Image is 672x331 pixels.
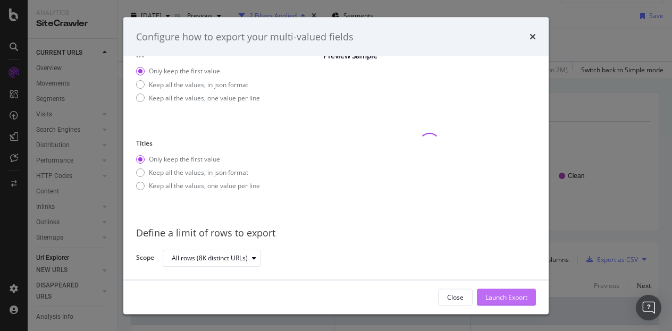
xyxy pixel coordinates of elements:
div: Keep all the values, in json format [136,80,260,89]
div: Define a limit of rows to export [136,226,536,240]
div: Keep all the values, in json format [136,168,260,177]
label: Scope [136,253,154,265]
button: Launch Export [477,288,536,305]
div: Open Intercom Messenger [636,295,661,320]
div: Only keep the first value [136,66,260,75]
div: Preview Sample [323,50,536,61]
div: Close [447,292,464,301]
label: Titles [136,138,315,147]
button: Close [438,288,473,305]
div: times [530,30,536,44]
div: All rows (8K distinct URLs) [172,254,248,261]
div: Keep all the values, in json format [149,168,248,177]
div: Keep all the values, in json format [149,80,248,89]
div: modal [123,17,549,314]
div: Keep all the values, one value per line [149,181,260,190]
div: Keep all the values, one value per line [149,93,260,102]
div: Only keep the first value [136,154,260,163]
button: All rows (8K distinct URLs) [163,249,261,266]
div: Configure how to export your multi-valued fields [136,30,354,44]
div: Only keep the first value [149,66,220,75]
div: Only keep the first value [149,154,220,163]
div: Launch Export [485,292,527,301]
